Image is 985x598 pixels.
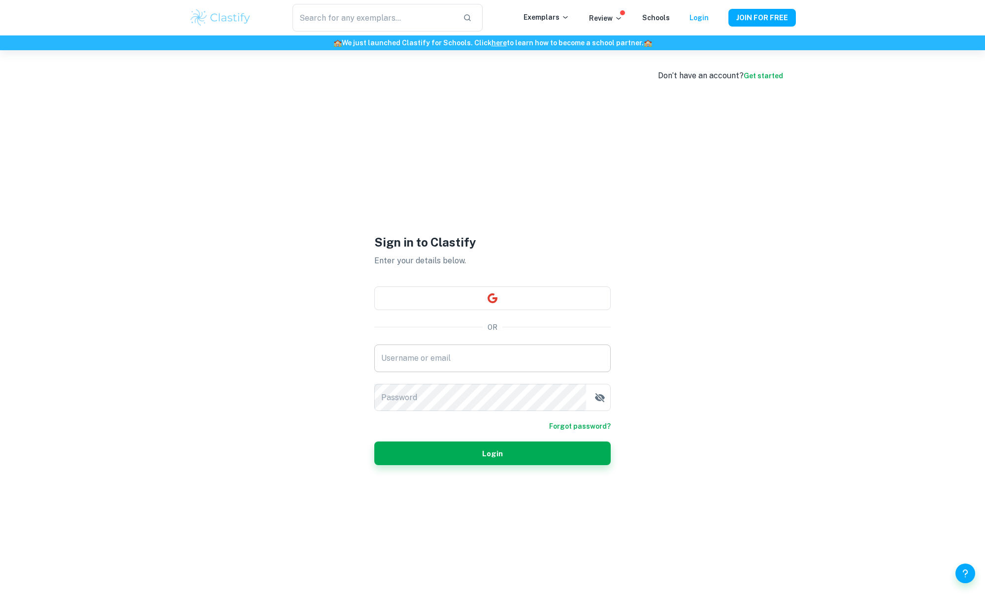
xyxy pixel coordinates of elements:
a: here [492,39,507,47]
h6: We just launched Clastify for Schools. Click to learn how to become a school partner. [2,37,983,48]
div: Don’t have an account? [658,70,783,82]
img: Clastify logo [189,8,252,28]
input: Search for any exemplars... [293,4,455,31]
p: OR [488,322,497,333]
span: 🏫 [644,39,652,47]
a: Get started [744,72,783,80]
span: 🏫 [333,39,342,47]
button: Help and Feedback [955,564,975,583]
p: Review [589,13,623,24]
a: Login [689,14,709,22]
p: Exemplars [524,12,569,23]
h1: Sign in to Clastify [374,233,611,251]
button: JOIN FOR FREE [728,9,796,27]
p: Enter your details below. [374,255,611,267]
button: Login [374,441,611,465]
a: Schools [642,14,670,22]
a: Forgot password? [549,421,611,432]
